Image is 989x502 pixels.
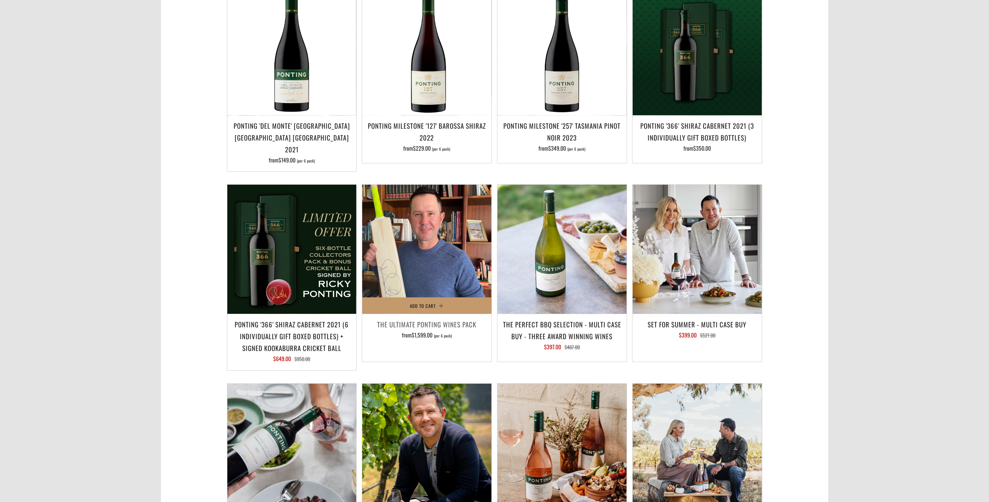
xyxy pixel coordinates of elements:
[538,144,585,152] span: from
[410,302,436,309] span: Add to Cart
[366,120,488,143] h3: Ponting Milestone '127' Barossa Shiraz 2022
[633,318,762,353] a: Set For Summer - Multi Case Buy $399.00 $527.00
[402,331,452,339] span: from
[227,318,357,362] a: Ponting '366' Shiraz Cabernet 2021 (6 individually gift boxed bottles) + SIGNED KOOKABURRA CRICKE...
[434,334,452,338] span: (per 6 pack)
[404,144,451,152] span: from
[544,343,561,351] span: $397.00
[679,331,697,339] span: $399.00
[693,144,711,152] span: $350.00
[413,144,431,152] span: $229.00
[501,120,623,143] h3: Ponting Milestone '257' Tasmania Pinot Noir 2023
[366,318,488,330] h3: The Ultimate Ponting Wines Pack
[297,159,315,163] span: (per 6 pack)
[273,354,291,363] span: $649.00
[278,156,295,164] span: $149.00
[501,318,623,342] h3: The perfect BBQ selection - MULTI CASE BUY - Three award winning wines
[567,147,585,151] span: (per 6 pack)
[412,331,432,339] span: $1,599.00
[633,120,762,154] a: Ponting '366' Shiraz Cabernet 2021 (3 individually gift boxed bottles) from$350.00
[548,144,566,152] span: $349.00
[636,318,759,330] h3: Set For Summer - Multi Case Buy
[269,156,315,164] span: from
[565,343,580,351] span: $467.00
[362,318,492,353] a: The Ultimate Ponting Wines Pack from$1,599.00 (per 6 pack)
[231,318,353,354] h3: Ponting '366' Shiraz Cabernet 2021 (6 individually gift boxed bottles) + SIGNED KOOKABURRA CRICKE...
[683,144,711,152] span: from
[362,297,492,314] button: Add to Cart
[497,120,627,154] a: Ponting Milestone '257' Tasmania Pinot Noir 2023 from$349.00 (per 6 pack)
[294,355,310,362] span: $950.00
[231,120,353,156] h3: Ponting 'Del Monte' [GEOGRAPHIC_DATA] [GEOGRAPHIC_DATA] [GEOGRAPHIC_DATA] 2021
[497,318,627,353] a: The perfect BBQ selection - MULTI CASE BUY - Three award winning wines $397.00 $467.00
[700,332,715,339] span: $527.00
[227,120,357,163] a: Ponting 'Del Monte' [GEOGRAPHIC_DATA] [GEOGRAPHIC_DATA] [GEOGRAPHIC_DATA] 2021 from$149.00 (per 6...
[432,147,451,151] span: (per 6 pack)
[362,120,492,154] a: Ponting Milestone '127' Barossa Shiraz 2022 from$229.00 (per 6 pack)
[636,120,759,143] h3: Ponting '366' Shiraz Cabernet 2021 (3 individually gift boxed bottles)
